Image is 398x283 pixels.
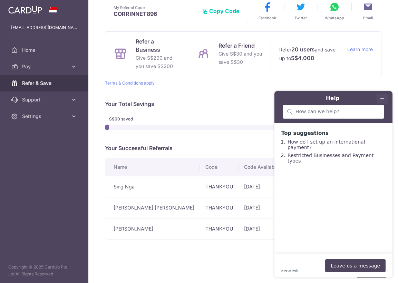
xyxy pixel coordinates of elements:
p: [EMAIL_ADDRESS][DOMAIN_NAME] [11,24,77,31]
p: Refer a Business [136,37,179,54]
span: Help [16,5,30,11]
span: WhatsApp [325,15,344,21]
button: Copy Code [202,8,240,14]
button: Twitter [280,1,321,21]
td: [DATE] [239,218,301,239]
a: Terms & Conditions apply [105,80,155,86]
button: Email [348,1,388,21]
p: Refer a Friend [219,41,262,50]
iframe: Find more information here [269,86,398,283]
p: Give S$30 and you save S$30 [219,50,262,66]
strong: S$4,000 [291,54,314,62]
td: THANKYOU [200,197,239,218]
th: Name [105,158,200,176]
td: Sing Nga [105,176,200,197]
a: Learn more [347,45,373,62]
p: My Referral Code [114,5,197,10]
p: Your Successful Referrals [105,144,381,152]
span: S$60 saved [109,116,145,122]
td: THANKYOU [200,218,239,239]
td: [PERSON_NAME] [PERSON_NAME] [105,197,200,218]
td: [PERSON_NAME] [105,218,200,239]
strong: 20 users [291,45,315,53]
td: [DATE] [239,197,301,218]
span: Support [22,96,68,103]
p: Your Total Savings [105,100,381,108]
td: THANKYOU [200,176,239,197]
button: WhatsApp [314,1,355,21]
span: Settings [22,113,68,120]
button: Facebook [247,1,288,21]
span: Email [363,15,373,21]
p: Give S$200 and you save S$200 [136,54,179,70]
img: CardUp [8,6,42,14]
span: Facebook [259,15,276,21]
span: Home [22,47,68,53]
span: Pay [22,63,68,70]
span: Refer & Save [22,80,68,87]
th: Code Availability Date [239,158,301,176]
th: Code [200,158,239,176]
td: [DATE] [239,176,301,197]
span: Twitter [294,15,307,21]
p: CORRINNET896 [114,10,197,17]
p: Refer and save up to [279,45,342,62]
